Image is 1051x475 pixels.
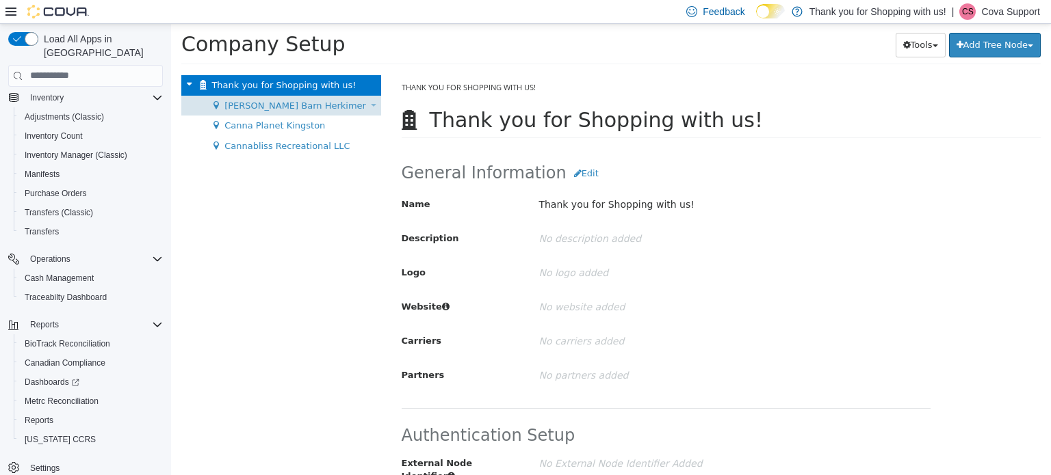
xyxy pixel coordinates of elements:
[25,169,60,180] span: Manifests
[19,223,163,240] span: Transfers
[778,9,870,33] button: Add Tree Node
[19,270,163,286] span: Cash Management
[231,346,274,356] span: Partners
[25,188,87,199] span: Purchase Orders
[19,147,163,163] span: Inventory Manager (Classic)
[25,150,127,161] span: Inventory Manager (Classic)
[19,109,163,125] span: Adjustments (Classic)
[25,316,64,333] button: Reports
[367,271,714,295] p: No website added
[25,292,107,303] span: Traceabilty Dashboard
[53,96,154,107] span: Canna Planet Kingston
[756,4,785,18] input: Dark Mode
[3,249,168,269] button: Operations
[14,288,168,307] button: Traceabilty Dashboard
[25,357,105,368] span: Canadian Compliance
[25,434,96,445] span: [US_STATE] CCRS
[367,169,714,193] p: Thank you for Shopping with us!
[25,111,104,122] span: Adjustments (Classic)
[14,372,168,392] a: Dashboards
[19,204,99,221] a: Transfers (Classic)
[25,396,99,407] span: Metrc Reconciliation
[53,77,195,87] span: [PERSON_NAME] Barn Herkimer
[367,306,714,329] p: No carriers added
[231,209,288,219] span: Description
[14,269,168,288] button: Cash Management
[367,237,714,261] p: No logo added
[25,90,163,106] span: Inventory
[30,319,59,330] span: Reports
[14,146,168,165] button: Inventory Manager (Classic)
[395,137,435,162] button: Edit
[25,377,79,388] span: Dashboards
[19,431,163,448] span: Washington CCRS
[952,3,955,20] p: |
[14,107,168,126] button: Adjustments (Classic)
[25,226,59,237] span: Transfers
[231,58,365,68] span: Thank you for Shopping with us!
[19,355,163,371] span: Canadian Compliance
[19,147,133,163] a: Inventory Manager (Classic)
[30,254,70,264] span: Operations
[14,411,168,430] button: Reports
[809,3,946,20] p: Thank you for Shopping with us!
[19,166,65,182] a: Manifests
[25,415,53,426] span: Reports
[231,403,760,420] h2: Authentication Setup
[725,9,775,33] button: Tools
[19,336,163,352] span: BioTrack Reconciliation
[25,131,83,141] span: Inventory Count
[14,126,168,146] button: Inventory Count
[3,88,168,107] button: Inventory
[14,203,168,222] button: Transfers (Classic)
[259,84,592,108] span: Thank you for Shopping with us!
[19,374,163,390] span: Dashboards
[14,334,168,353] button: BioTrack Reconciliation
[231,175,259,185] span: Name
[25,90,69,106] button: Inventory
[25,338,110,349] span: BioTrack Reconciliation
[14,222,168,241] button: Transfers
[981,3,1040,20] p: Cova Support
[231,243,255,254] span: Logo
[19,128,88,144] a: Inventory Count
[19,336,116,352] a: BioTrack Reconciliation
[19,289,112,306] a: Traceabilty Dashboard
[10,8,174,32] span: Company Setup
[19,128,163,144] span: Inventory Count
[19,185,92,202] a: Purchase Orders
[367,340,714,364] p: No partners added
[19,289,163,306] span: Traceabilty Dashboard
[40,56,185,66] span: Thank you for Shopping with us!
[19,270,99,286] a: Cash Management
[30,92,64,103] span: Inventory
[19,412,59,429] a: Reports
[30,463,60,474] span: Settings
[367,203,714,227] p: No description added
[19,185,163,202] span: Purchase Orders
[231,137,760,162] h2: General Information
[19,166,163,182] span: Manifests
[25,251,76,267] button: Operations
[959,3,976,20] div: Cova Support
[38,32,163,59] span: Load All Apps in [GEOGRAPHIC_DATA]
[14,430,168,449] button: [US_STATE] CCRS
[231,277,278,288] span: Website
[25,273,94,284] span: Cash Management
[53,117,179,127] span: Cannabliss Recreational LLC
[703,5,744,18] span: Feedback
[14,353,168,372] button: Canadian Compliance
[231,312,271,322] span: Carriers
[14,184,168,203] button: Purchase Orders
[25,207,93,218] span: Transfers (Classic)
[27,5,89,18] img: Cova
[962,3,974,20] span: CS
[19,355,111,371] a: Canadian Compliance
[3,315,168,334] button: Reports
[25,316,163,333] span: Reports
[19,374,85,390] a: Dashboards
[19,223,64,240] a: Transfers
[19,393,104,409] a: Metrc Reconciliation
[19,204,163,221] span: Transfers (Classic)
